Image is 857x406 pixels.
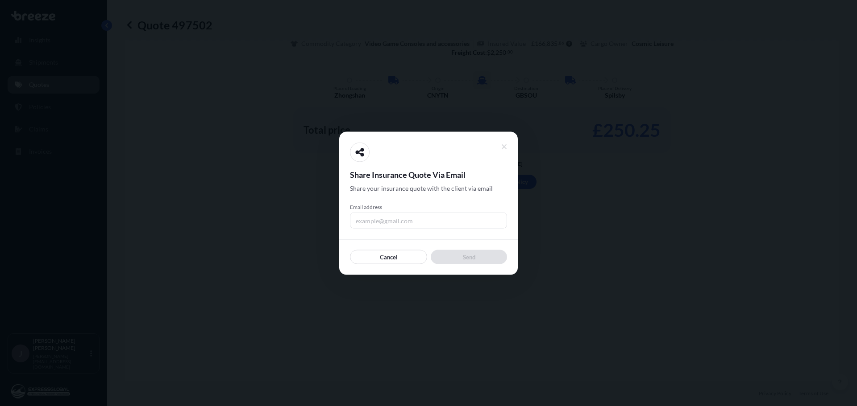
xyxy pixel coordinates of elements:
span: Share Insurance Quote Via Email [350,169,507,180]
span: Email address [350,203,507,210]
p: Send [463,252,475,261]
span: Share your insurance quote with the client via email [350,184,493,193]
button: Cancel [350,250,427,264]
p: Cancel [380,252,398,261]
input: example@gmail.com [350,212,507,228]
button: Send [431,250,507,264]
